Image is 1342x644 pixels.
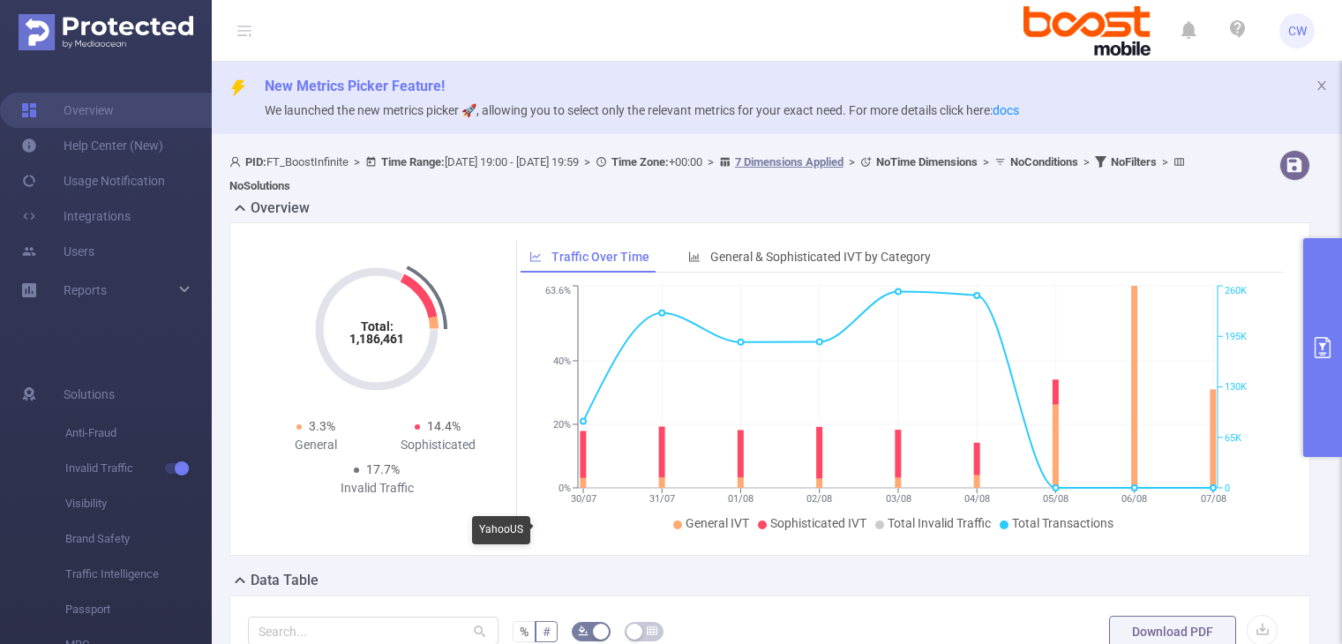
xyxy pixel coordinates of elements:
img: Protected Media [19,14,193,50]
span: Traffic Over Time [551,250,649,264]
span: We launched the new metrics picker 🚀, allowing you to select only the relevant metrics for your e... [265,103,1019,117]
tspan: 03/08 [885,493,911,505]
tspan: 0 [1225,483,1230,494]
i: icon: user [229,156,245,168]
button: icon: close [1316,76,1328,95]
span: > [1157,155,1173,168]
span: > [978,155,994,168]
span: # [543,625,551,639]
span: New Metrics Picker Feature! [265,78,445,94]
tspan: 31/07 [649,493,675,505]
span: General IVT [686,516,749,530]
a: Users [21,234,94,269]
span: Total Transactions [1012,516,1113,530]
div: Sophisticated [377,436,499,454]
span: 3.3% [309,419,335,433]
span: Brand Safety [65,521,212,557]
span: Reports [64,283,107,297]
a: Usage Notification [21,163,165,198]
b: No Solutions [229,179,290,192]
i: icon: table [647,625,657,636]
tspan: 01/08 [728,493,753,505]
a: Help Center (New) [21,128,163,163]
i: icon: bar-chart [688,251,701,263]
span: Traffic Intelligence [65,557,212,592]
span: Passport [65,592,212,627]
i: icon: line-chart [529,251,542,263]
tspan: 260K [1225,286,1247,297]
span: Visibility [65,486,212,521]
span: General & Sophisticated IVT by Category [710,250,931,264]
b: PID: [245,155,266,168]
tspan: 40% [553,356,571,367]
a: Reports [64,273,107,308]
h2: Data Table [251,570,319,591]
i: icon: thunderbolt [229,79,247,97]
tspan: 02/08 [806,493,832,505]
span: > [1078,155,1095,168]
span: > [702,155,719,168]
b: Time Range: [381,155,445,168]
tspan: 30/07 [570,493,596,505]
span: FT_BoostInfinite [DATE] 19:00 - [DATE] 19:59 +00:00 [229,155,1189,192]
tspan: Total: [361,319,394,333]
span: Anti-Fraud [65,416,212,451]
tspan: 05/08 [1043,493,1068,505]
tspan: 1,186,461 [349,332,404,346]
tspan: 07/08 [1200,493,1226,505]
b: No Filters [1111,155,1157,168]
tspan: 65K [1225,432,1241,444]
tspan: 0% [559,483,571,494]
a: Overview [21,93,114,128]
i: icon: close [1316,79,1328,92]
tspan: 195K [1225,331,1247,342]
tspan: 130K [1225,382,1247,393]
span: % [520,625,529,639]
i: icon: bg-colors [578,625,589,636]
b: Time Zone: [611,155,669,168]
u: 7 Dimensions Applied [735,155,843,168]
div: General [255,436,377,454]
b: No Conditions [1010,155,1078,168]
tspan: 06/08 [1121,493,1147,505]
span: CW [1288,13,1307,49]
span: 14.4% [427,419,461,433]
tspan: 20% [553,419,571,431]
span: > [349,155,365,168]
b: No Time Dimensions [876,155,978,168]
span: Total Invalid Traffic [888,516,991,530]
a: docs [993,103,1019,117]
span: Invalid Traffic [65,451,212,486]
div: Invalid Traffic [316,479,438,498]
tspan: 04/08 [964,493,990,505]
h2: Overview [251,198,310,219]
a: Integrations [21,198,131,234]
tspan: 63.6% [545,286,571,297]
div: YahooUS [472,516,530,544]
span: > [579,155,596,168]
span: Sophisticated IVT [770,516,866,530]
span: Solutions [64,377,115,412]
span: > [843,155,860,168]
span: 17.7% [366,462,400,476]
